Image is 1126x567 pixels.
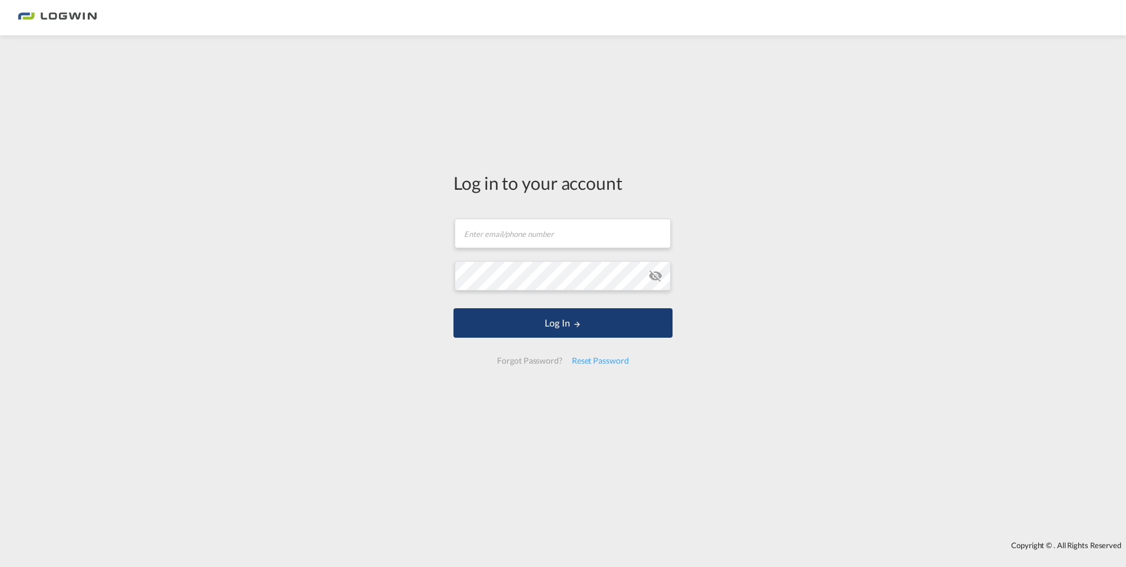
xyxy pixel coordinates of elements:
div: Forgot Password? [492,350,567,371]
div: Log in to your account [453,170,673,195]
md-icon: icon-eye-off [648,269,663,283]
div: Reset Password [567,350,634,371]
button: LOGIN [453,308,673,338]
input: Enter email/phone number [455,219,671,248]
img: bc73a0e0d8c111efacd525e4c8ad7d32.png [18,5,97,31]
